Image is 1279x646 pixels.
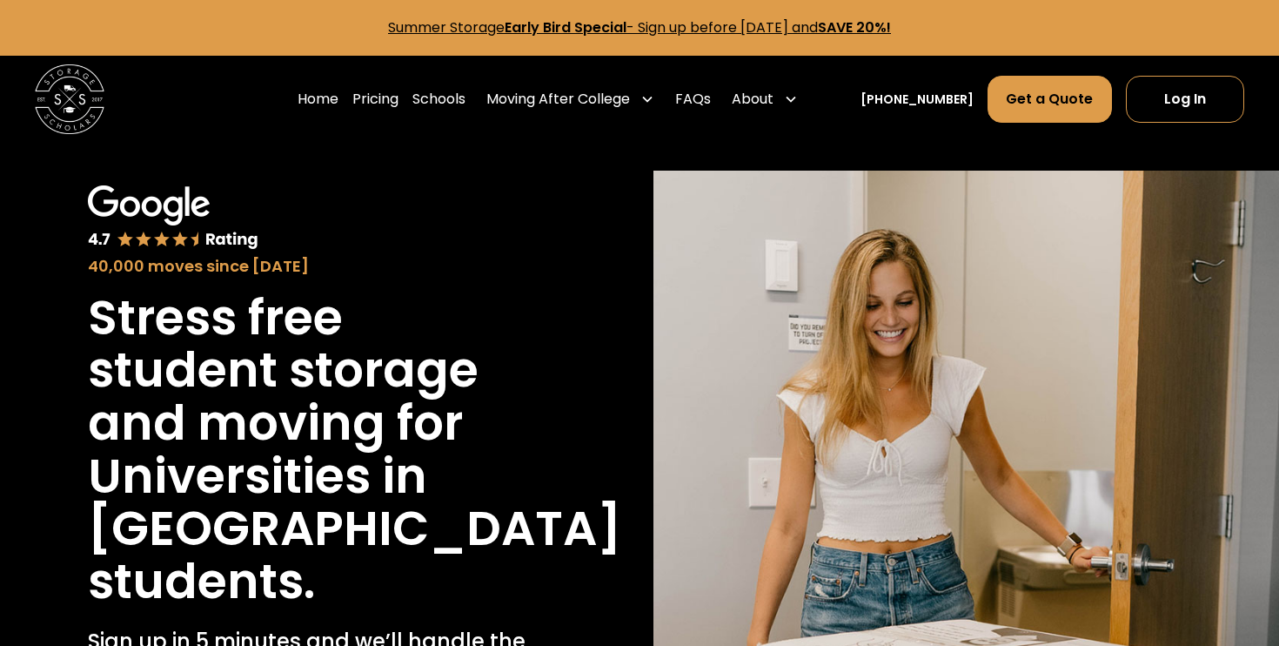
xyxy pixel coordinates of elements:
h1: Universities in [GEOGRAPHIC_DATA] [88,450,621,555]
a: [PHONE_NUMBER] [860,91,974,109]
a: Get a Quote [988,76,1111,123]
a: FAQs [675,75,711,124]
div: About [732,89,773,110]
a: Pricing [352,75,398,124]
a: Log In [1126,76,1244,123]
img: Storage Scholars main logo [35,64,104,134]
div: 40,000 moves since [DATE] [88,254,539,278]
h1: Stress free student storage and moving for [88,292,539,450]
img: Google 4.7 star rating [88,185,259,251]
div: Moving After College [486,89,630,110]
strong: Early Bird Special [505,17,626,37]
strong: SAVE 20%! [818,17,891,37]
a: Summer StorageEarly Bird Special- Sign up before [DATE] andSAVE 20%! [388,17,891,37]
h1: students. [88,555,315,609]
a: Home [298,75,338,124]
div: About [725,75,805,124]
div: Moving After College [479,75,661,124]
a: Schools [412,75,465,124]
